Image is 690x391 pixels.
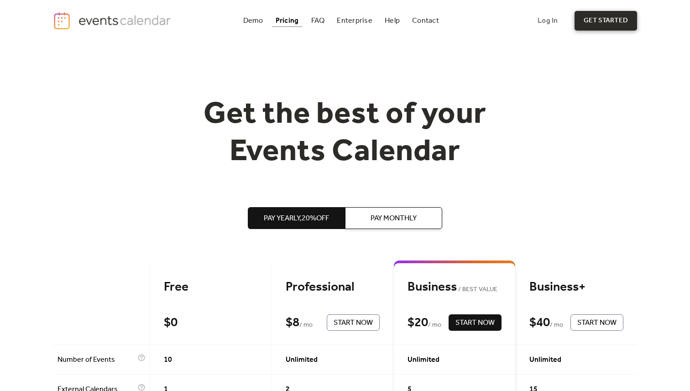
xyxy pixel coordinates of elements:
[408,355,439,365] span: Unlimited
[57,355,136,365] span: Number of Events
[243,18,263,23] div: Demo
[412,18,439,23] div: Contact
[264,213,329,224] span: Pay Yearly, 20% off
[308,15,329,27] a: FAQ
[529,315,550,331] div: $ 40
[385,18,400,23] div: Help
[449,314,502,331] button: Start Now
[272,15,303,27] a: Pricing
[334,318,373,328] span: Start Now
[455,318,495,328] span: Start Now
[529,279,623,295] div: Business+
[570,314,623,331] button: Start Now
[248,207,345,229] button: Pay Yearly,20%off
[286,279,380,295] div: Professional
[577,318,617,328] span: Start Now
[575,11,637,31] a: get started
[164,279,258,295] div: Free
[428,320,441,331] span: / mo
[333,15,376,27] a: Enterprise
[53,11,173,30] a: home
[164,315,178,331] div: $ 0
[408,15,443,27] a: Contact
[299,320,313,331] span: / mo
[345,207,442,229] button: Pay Monthly
[276,18,299,23] div: Pricing
[327,314,380,331] button: Start Now
[170,96,520,171] h1: Get the best of your Events Calendar
[529,355,561,365] span: Unlimited
[371,213,417,224] span: Pay Monthly
[408,279,502,295] div: Business
[408,315,428,331] div: $ 20
[457,284,497,295] span: BEST VALUE
[311,18,325,23] div: FAQ
[337,18,372,23] div: Enterprise
[381,15,403,27] a: Help
[286,315,299,331] div: $ 8
[164,355,172,365] span: 10
[240,15,267,27] a: Demo
[286,355,318,365] span: Unlimited
[528,11,567,31] a: Log In
[550,320,563,331] span: / mo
